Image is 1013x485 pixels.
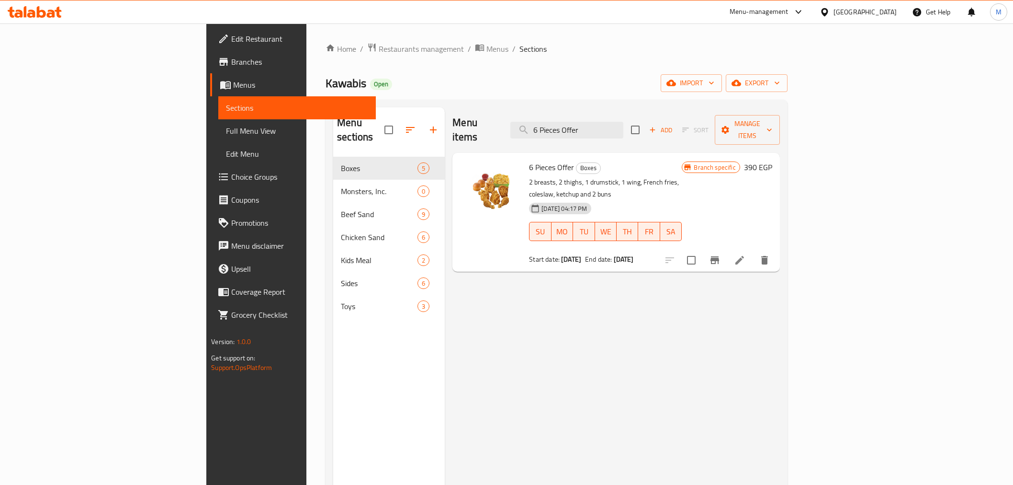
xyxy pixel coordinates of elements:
span: Sides [341,277,417,289]
input: search [510,122,623,139]
a: Support.OpsPlatform [211,361,272,374]
div: Kids Meal2 [333,249,445,272]
button: export [726,74,788,92]
span: Boxes [576,162,600,173]
span: 6 [418,233,429,242]
span: SA [664,225,678,239]
span: MO [555,225,569,239]
a: Coverage Report [210,280,375,303]
span: Select section [625,120,645,140]
span: Sections [226,102,368,114]
div: items [417,162,429,174]
div: items [417,277,429,289]
span: Boxes [341,162,417,174]
div: items [417,300,429,312]
img: 6 Pieces Offer [460,161,521,222]
div: items [417,185,429,197]
div: Toys3 [333,295,445,318]
button: WE [595,222,617,241]
span: Chicken Sand [341,231,417,243]
button: FR [638,222,660,241]
span: Restaurants management [379,43,464,55]
button: Add [645,123,676,138]
button: SU [529,222,551,241]
a: Menu disclaimer [210,234,375,257]
div: [GEOGRAPHIC_DATA] [833,7,897,17]
span: TH [620,225,634,239]
h6: 390 EGP [744,161,772,174]
div: Beef Sand9 [333,203,445,226]
button: delete [753,249,776,272]
span: TU [577,225,591,239]
button: TU [573,222,595,241]
span: Add [648,125,674,136]
span: Upsell [231,263,368,275]
li: / [468,43,471,55]
span: Select to update [681,250,701,270]
span: [DATE] 04:17 PM [538,204,591,213]
span: 3 [418,302,429,311]
span: Menus [233,79,368,91]
nav: breadcrumb [326,43,788,55]
div: items [417,208,429,220]
span: End date: [585,253,612,266]
nav: Menu sections [333,153,445,322]
span: Start date: [529,253,560,266]
a: Edit Restaurant [210,27,375,50]
span: 5 [418,164,429,173]
span: 1.0.0 [236,335,251,348]
a: Menus [210,73,375,96]
div: items [417,231,429,243]
a: Choice Groups [210,165,375,188]
a: Promotions [210,211,375,234]
div: Menu-management [730,6,788,18]
span: 6 Pieces Offer [529,160,574,174]
h2: Menu items [452,115,498,144]
b: [DATE] [561,253,581,266]
a: Edit Menu [218,142,375,165]
span: Menus [486,43,508,55]
div: Monsters, Inc.0 [333,180,445,203]
a: Coupons [210,188,375,211]
span: Sort sections [399,118,422,141]
div: items [417,254,429,266]
span: M [996,7,1002,17]
div: Boxes [576,162,601,174]
span: SU [533,225,547,239]
a: Branches [210,50,375,73]
span: Manage items [722,118,772,142]
button: SA [660,222,682,241]
div: Chicken Sand6 [333,226,445,249]
button: TH [617,222,638,241]
span: Beef Sand [341,208,417,220]
span: Toys [341,300,417,312]
span: 6 [418,279,429,288]
div: Sides6 [333,272,445,295]
span: Select section first [676,123,715,138]
span: FR [642,225,656,239]
a: Menus [475,43,508,55]
span: Branch specific [690,163,739,172]
div: Monsters, Inc. [341,185,417,197]
span: 2 [418,256,429,265]
span: Sections [519,43,547,55]
span: Add item [645,123,676,138]
span: import [668,77,714,89]
p: 2 breasts, 2 thighs, 1 drumstick, 1 wing, French fries, coleslaw, ketchup and 2 buns [529,176,682,200]
span: Grocery Checklist [231,309,368,321]
span: Promotions [231,217,368,229]
span: WE [599,225,613,239]
span: Get support on: [211,352,255,364]
span: Edit Restaurant [231,33,368,45]
div: Open [370,79,392,90]
span: Branches [231,56,368,68]
b: [DATE] [614,253,634,266]
span: Version: [211,335,235,348]
a: Upsell [210,257,375,280]
span: Menu disclaimer [231,240,368,252]
span: Kids Meal [341,254,417,266]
